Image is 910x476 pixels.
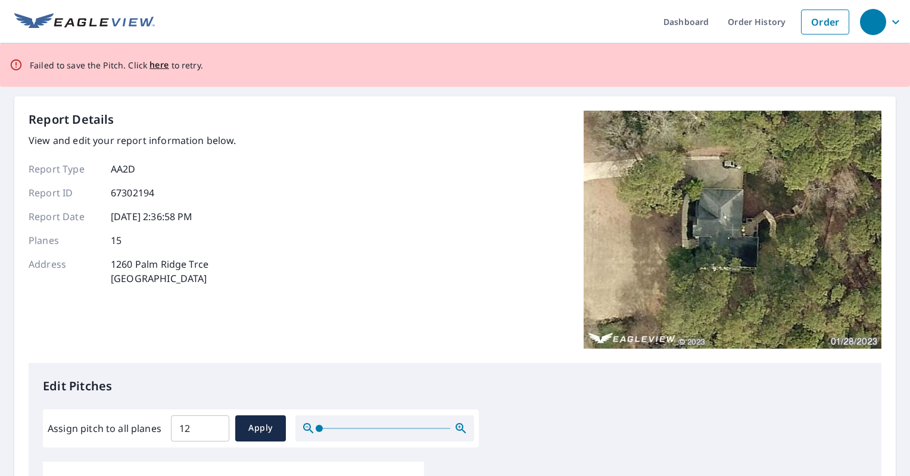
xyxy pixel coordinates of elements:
[111,257,208,286] p: 1260 Palm Ridge Trce [GEOGRAPHIC_DATA]
[111,186,154,200] p: 67302194
[29,233,100,248] p: Planes
[43,377,867,395] p: Edit Pitches
[171,412,229,445] input: 00.0
[245,421,276,436] span: Apply
[29,111,114,129] p: Report Details
[235,415,286,441] button: Apply
[149,58,169,73] button: here
[29,162,100,176] p: Report Type
[29,186,100,200] p: Report ID
[30,58,203,73] p: Failed to save the Pitch. Click to retry.
[111,209,193,224] p: [DATE] 2:36:58 PM
[29,133,236,148] p: View and edit your report information below.
[111,162,136,176] p: AA2D
[801,10,849,35] a: Order
[111,233,121,248] p: 15
[29,209,100,224] p: Report Date
[29,257,100,286] p: Address
[584,111,881,349] img: Top image
[48,421,161,436] label: Assign pitch to all planes
[14,13,155,31] img: EV Logo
